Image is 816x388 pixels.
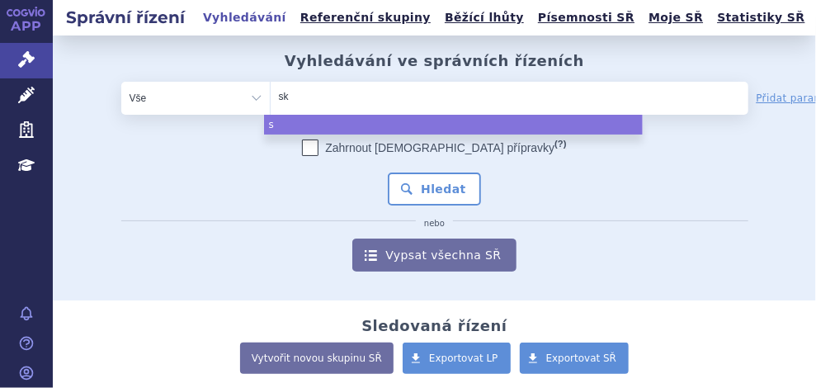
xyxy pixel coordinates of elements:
[198,7,291,29] a: Vyhledávání
[285,52,584,70] h2: Vyhledávání ve správních řízeních
[712,7,809,29] a: Statistiky SŘ
[295,7,436,29] a: Referenční skupiny
[429,353,498,364] span: Exportovat LP
[302,140,566,156] label: Zahrnout [DEMOGRAPHIC_DATA] přípravky
[520,343,630,374] a: Exportovat SŘ
[240,343,394,374] a: Vytvořit novou skupinu SŘ
[416,219,453,229] i: nebo
[388,173,481,206] button: Hledat
[546,353,617,364] span: Exportovat SŘ
[554,139,566,149] abbr: (?)
[53,6,198,29] h2: Správní řízení
[644,7,708,29] a: Moje SŘ
[264,115,643,135] li: s
[533,7,639,29] a: Písemnosti SŘ
[440,7,529,29] a: Běžící lhůty
[361,317,507,335] h2: Sledovaná řízení
[403,343,511,374] a: Exportovat LP
[352,239,516,272] a: Vypsat všechna SŘ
